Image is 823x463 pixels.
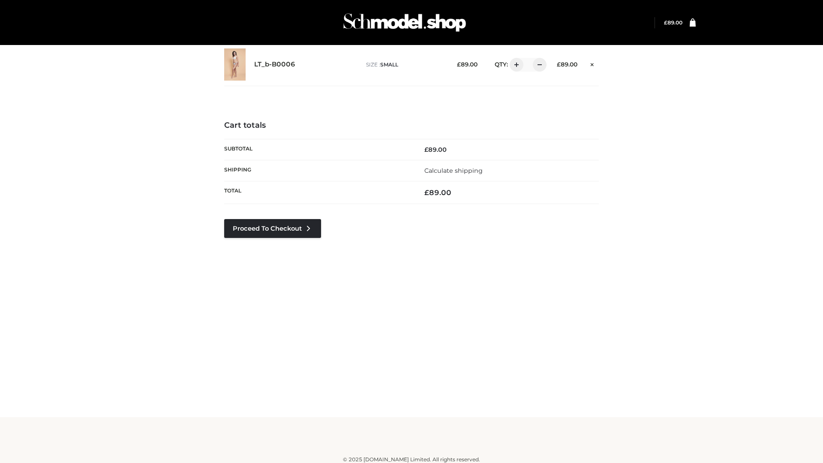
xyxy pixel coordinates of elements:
a: Calculate shipping [424,167,483,174]
span: £ [557,61,561,68]
span: £ [664,19,667,26]
bdi: 89.00 [424,188,451,197]
div: QTY: [486,58,544,72]
span: SMALL [380,61,398,68]
img: Schmodel Admin 964 [340,6,469,39]
a: £89.00 [664,19,682,26]
th: Shipping [224,160,411,181]
span: £ [424,146,428,153]
a: Proceed to Checkout [224,219,321,238]
bdi: 89.00 [664,19,682,26]
p: size : [366,61,444,69]
th: Subtotal [224,139,411,160]
img: LT_b-B0006 - SMALL [224,48,246,81]
a: Remove this item [586,58,599,69]
th: Total [224,181,411,204]
bdi: 89.00 [457,61,478,68]
span: £ [424,188,429,197]
a: LT_b-B0006 [254,60,295,69]
bdi: 89.00 [424,146,447,153]
bdi: 89.00 [557,61,577,68]
h4: Cart totals [224,121,599,130]
span: £ [457,61,461,68]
